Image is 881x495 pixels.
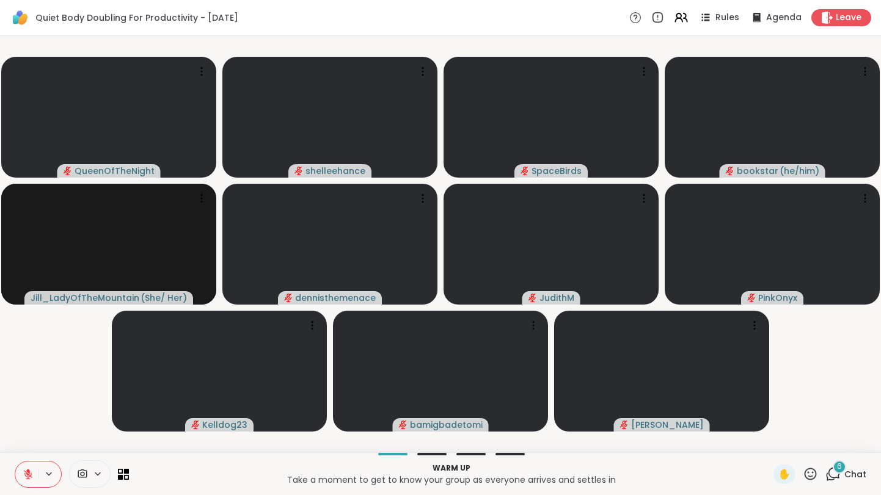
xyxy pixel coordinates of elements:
[737,165,778,177] span: bookstar
[837,461,842,472] span: 6
[202,419,247,431] span: Kelldog23
[836,12,861,24] span: Leave
[399,421,408,429] span: audio-muted
[136,463,766,474] p: Warm up
[295,292,376,304] span: dennisthemenace
[528,294,537,302] span: audio-muted
[55,184,163,305] img: Jill_LadyOfTheMountain
[532,165,582,177] span: SpaceBirds
[31,292,139,304] span: Jill_LadyOfTheMountain
[844,468,866,480] span: Chat
[10,7,31,28] img: ShareWell Logomark
[35,12,238,24] span: Quiet Body Doubling For Productivity - [DATE]
[620,421,629,429] span: audio-muted
[539,292,574,304] span: JudithM
[521,167,529,175] span: audio-muted
[410,419,483,431] span: bamigbadetomi
[191,421,200,429] span: audio-muted
[631,419,704,431] span: [PERSON_NAME]
[758,292,797,304] span: PinkOnyx
[141,292,187,304] span: ( She/ Her )
[778,467,791,482] span: ✋
[64,167,72,175] span: audio-muted
[284,294,293,302] span: audio-muted
[136,474,766,486] p: Take a moment to get to know your group as everyone arrives and settles in
[715,12,739,24] span: Rules
[305,165,365,177] span: shelleehance
[294,167,303,175] span: audio-muted
[75,165,155,177] span: QueenOfTheNight
[766,12,802,24] span: Agenda
[747,294,756,302] span: audio-muted
[726,167,734,175] span: audio-muted
[780,165,819,177] span: ( he/him )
